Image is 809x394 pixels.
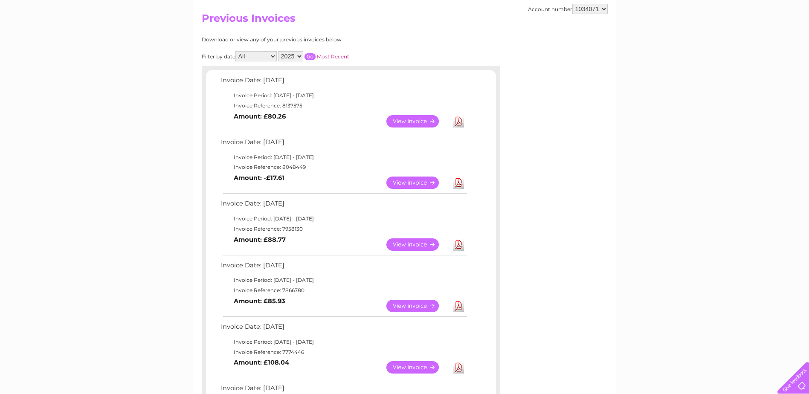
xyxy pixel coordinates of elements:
a: View [386,238,449,251]
td: Invoice Reference: 8048449 [219,162,468,172]
b: Amount: £108.04 [234,359,289,366]
td: Invoice Period: [DATE] - [DATE] [219,214,468,224]
img: logo.png [28,22,72,48]
a: Telecoms [704,36,730,43]
a: 0333 014 3131 [648,4,707,15]
td: Invoice Reference: 7866780 [219,285,468,295]
td: Invoice Date: [DATE] [219,321,468,337]
a: Most Recent [317,53,349,60]
td: Invoice Reference: 7958130 [219,224,468,234]
a: View [386,177,449,189]
a: Log out [781,36,801,43]
a: Water [659,36,675,43]
a: Download [453,115,464,127]
td: Invoice Period: [DATE] - [DATE] [219,90,468,101]
b: Amount: £85.93 [234,297,285,305]
a: Download [453,238,464,251]
td: Invoice Date: [DATE] [219,75,468,90]
div: Filter by date [202,51,426,61]
a: Download [453,177,464,189]
div: Download or view any of your previous invoices below. [202,37,426,43]
td: Invoice Period: [DATE] - [DATE] [219,152,468,162]
a: View [386,115,449,127]
h2: Previous Invoices [202,12,608,29]
td: Invoice Period: [DATE] - [DATE] [219,275,468,285]
a: View [386,300,449,312]
div: Clear Business is a trading name of Verastar Limited (registered in [GEOGRAPHIC_DATA] No. 3667643... [203,5,606,41]
b: Amount: £80.26 [234,113,286,120]
a: Download [453,361,464,374]
b: Amount: -£17.61 [234,174,284,182]
a: Blog [735,36,747,43]
b: Amount: £88.77 [234,236,286,243]
td: Invoice Date: [DATE] [219,136,468,152]
td: Invoice Reference: 7774446 [219,347,468,357]
a: Energy [680,36,699,43]
a: View [386,361,449,374]
div: Account number [528,4,608,14]
a: Contact [752,36,773,43]
td: Invoice Date: [DATE] [219,198,468,214]
td: Invoice Date: [DATE] [219,260,468,275]
td: Invoice Reference: 8137575 [219,101,468,111]
td: Invoice Period: [DATE] - [DATE] [219,337,468,347]
a: Download [453,300,464,312]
